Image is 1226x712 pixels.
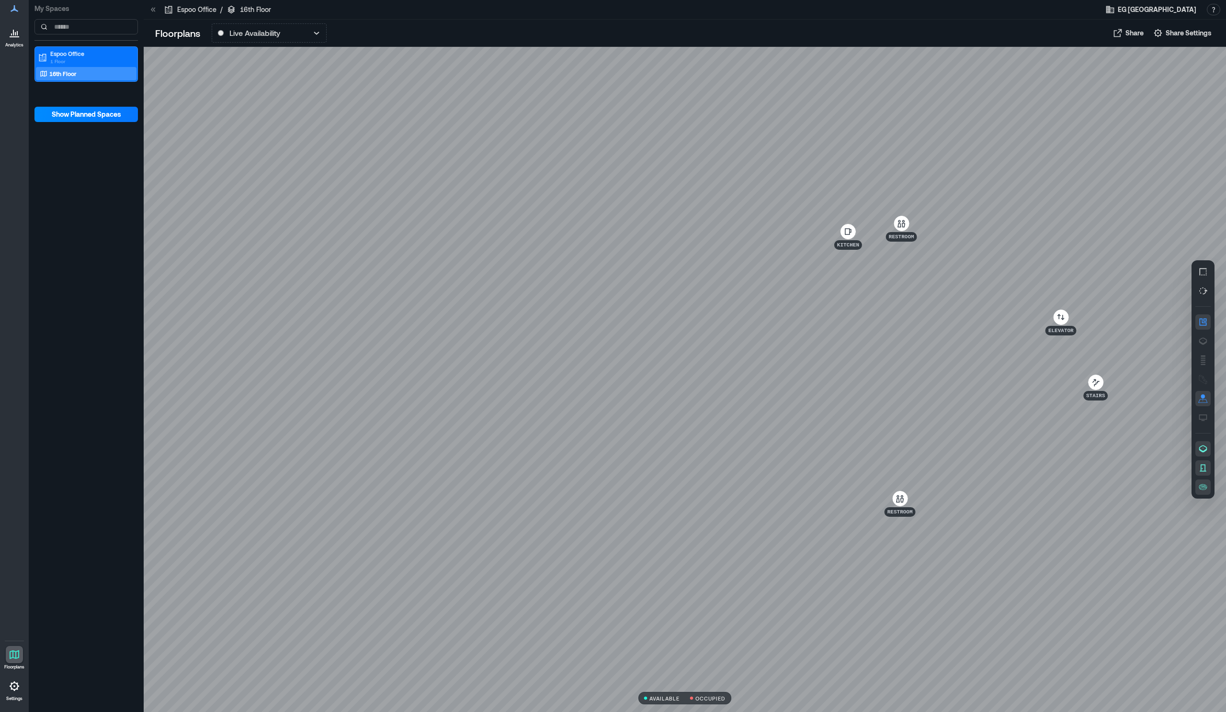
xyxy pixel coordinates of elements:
[5,42,23,48] p: Analytics
[4,664,24,670] p: Floorplans
[3,675,26,704] a: Settings
[1125,28,1144,38] span: Share
[34,107,138,122] button: Show Planned Spaces
[1110,25,1147,41] button: Share
[6,696,23,701] p: Settings
[240,5,271,14] p: 16th Floor
[837,241,859,249] p: Kitchen
[177,5,216,14] p: Espoo Office
[1048,327,1074,334] p: Elevator
[49,70,77,78] p: 16th Floor
[212,23,327,43] button: Live Availability
[229,27,280,39] p: Live Availability
[1,643,27,673] a: Floorplans
[1150,25,1215,41] button: Share Settings
[50,50,131,57] p: Espoo Office
[155,26,200,40] p: Floorplans
[34,4,138,13] p: My Spaces
[1086,392,1105,400] p: Stairs
[2,21,26,51] a: Analytics
[1102,2,1199,17] button: EG [GEOGRAPHIC_DATA]
[1118,5,1196,14] span: EG [GEOGRAPHIC_DATA]
[649,696,680,701] p: AVAILABLE
[887,508,913,516] p: Restroom
[50,57,131,65] p: 1 Floor
[695,696,726,701] p: OCCUPIED
[889,233,914,241] p: Restroom
[52,110,121,119] span: Show Planned Spaces
[220,5,223,14] p: /
[1166,28,1212,38] span: Share Settings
